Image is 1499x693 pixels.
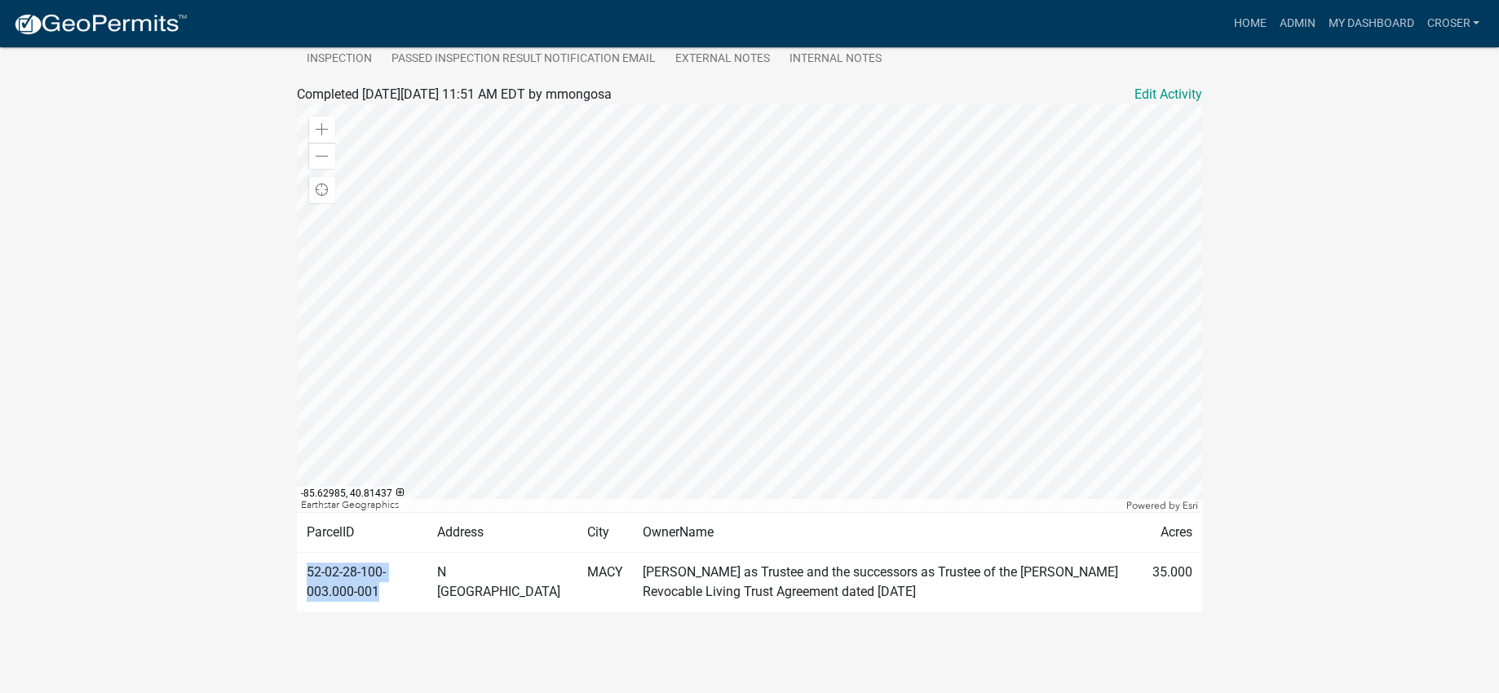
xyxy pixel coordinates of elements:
[297,33,382,86] a: Inspection
[1134,85,1202,104] a: Edit Activity
[309,117,335,143] div: Zoom in
[665,33,780,86] a: External Notes
[309,143,335,169] div: Zoom out
[1272,8,1321,39] a: Admin
[633,513,1143,553] td: OwnerName
[427,553,577,612] td: N [GEOGRAPHIC_DATA]
[427,513,577,553] td: Address
[577,553,633,612] td: MACY
[1143,553,1202,612] td: 35.000
[297,513,427,553] td: ParcelID
[577,513,633,553] td: City
[1227,8,1272,39] a: Home
[1321,8,1420,39] a: My Dashboard
[1143,513,1202,553] td: Acres
[1183,500,1198,511] a: Esri
[297,86,612,102] span: Completed [DATE][DATE] 11:51 AM EDT by mmongosa
[1122,499,1202,512] div: Powered by
[297,499,1122,512] div: Earthstar Geographics
[382,33,665,86] a: Passed Inspection Result Notification Email
[633,553,1143,612] td: [PERSON_NAME] as Trustee and the successors as Trustee of the [PERSON_NAME] Revocable Living Trus...
[309,177,335,203] div: Find my location
[780,33,891,86] a: Internal Notes
[1420,8,1486,39] a: croser
[297,553,427,612] td: 52-02-28-100-003.000-001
